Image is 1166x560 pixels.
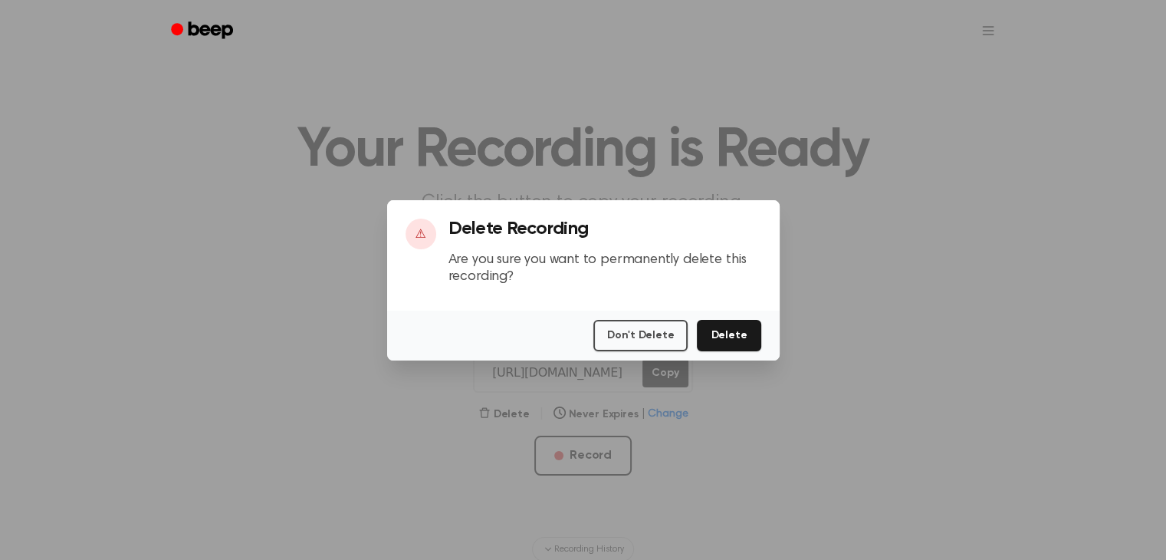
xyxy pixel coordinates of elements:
[593,320,688,351] button: Don't Delete
[448,219,761,239] h3: Delete Recording
[406,219,436,249] div: ⚠
[970,12,1007,49] button: Open menu
[160,16,247,46] a: Beep
[697,320,760,351] button: Delete
[448,252,761,286] p: Are you sure you want to permanently delete this recording?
